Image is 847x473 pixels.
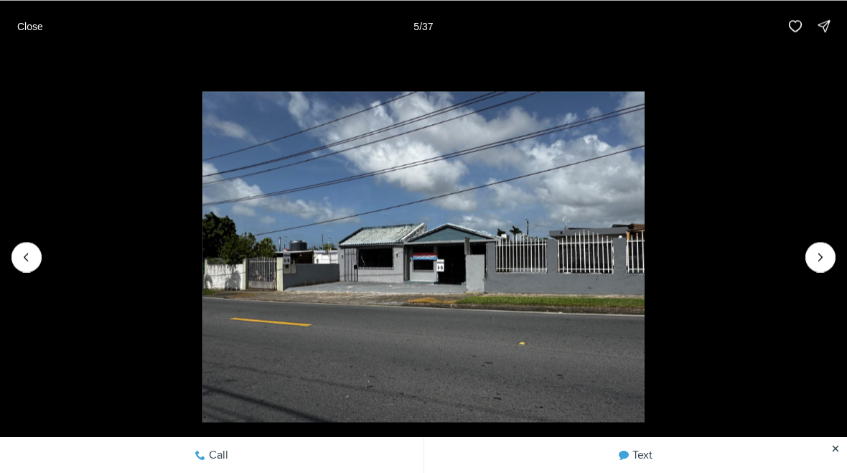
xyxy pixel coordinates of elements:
button: Previous slide [11,242,42,272]
button: Close [9,11,52,40]
button: Next slide [805,242,836,272]
p: 5 / 37 [413,20,433,32]
p: Close [17,20,43,32]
